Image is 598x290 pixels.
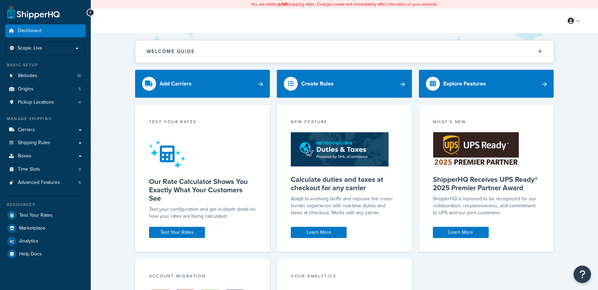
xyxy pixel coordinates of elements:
[433,195,540,216] p: ShipperHQ is honored to be recognized for our collaboration, responsiveness, and commitment to UP...
[19,251,42,257] span: Help Docs
[18,28,42,34] span: Dashboard
[18,140,50,146] span: Shipping Rules
[19,213,53,218] span: Test Your Rates
[291,195,398,216] p: Adapt to evolving tariffs and improve the cross-border experience with real-time duties and taxes...
[149,177,256,202] h5: Our Rate Calculator Shows You Exactly What Your Customers See
[79,180,81,186] span: 6
[301,79,334,89] div: Create Rules
[19,238,38,244] span: Analytics
[5,176,86,189] a: Advanced Features6
[18,86,34,92] span: Origins
[19,225,45,231] span: Marketplace
[5,24,86,37] a: Dashboard
[291,175,398,192] h5: Calculate duties and taxes at checkout for any carrier
[291,273,398,281] div: Your Analytics
[18,180,60,186] span: Advanced Features
[5,235,86,247] a: Analytics
[574,266,591,283] button: Open Resource Center
[5,202,86,208] div: Resources
[149,227,205,238] a: Test Your Rates
[18,166,40,172] span: Time Slots
[277,70,412,98] a: Create Rules
[160,79,192,89] div: Add Carriers
[79,166,81,172] span: 0
[18,127,35,133] span: Carriers
[147,49,195,54] h2: Welcome Guide
[433,227,489,238] a: Learn More
[5,62,86,68] div: Basic Setup
[419,70,554,98] a: Explore Features
[291,119,398,127] div: New Feature
[149,273,256,281] div: Account Migration
[5,69,86,82] li: Websites
[149,119,256,127] div: Test your rates
[18,99,54,105] span: Pickup Locations
[5,222,86,235] a: Marketplace
[5,83,86,96] li: Origins
[5,209,86,222] a: Test Your Rates
[5,163,86,176] li: Time Slots
[149,206,256,220] div: Test your configuration and get in-depth detail on how your rates are being calculated.
[5,150,86,163] a: Boxes
[5,176,86,189] li: Advanced Features
[5,96,86,109] a: Pickup Locations4
[5,96,86,109] li: Pickup Locations
[5,136,86,149] a: Shipping Rules
[5,248,86,260] a: Help Docs
[5,83,86,96] a: Origins5
[443,79,486,89] div: Explore Features
[433,175,540,192] h5: ShipperHQ Receives UPS Ready® 2025 Premier Partner Award
[18,153,31,159] span: Boxes
[291,227,347,238] a: Learn More
[77,73,81,79] span: 10
[5,163,86,176] a: Time Slots0
[5,124,86,136] a: Carriers
[433,119,540,127] div: What's New
[79,86,81,92] span: 5
[79,99,81,105] span: 4
[279,1,288,7] b: LIVE
[135,70,270,98] a: Add Carriers
[135,40,554,62] button: Welcome Guide
[5,116,86,122] div: Manage Shipping
[18,73,37,79] span: Websites
[17,45,42,51] span: Scope: Live
[5,69,86,82] a: Websites10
